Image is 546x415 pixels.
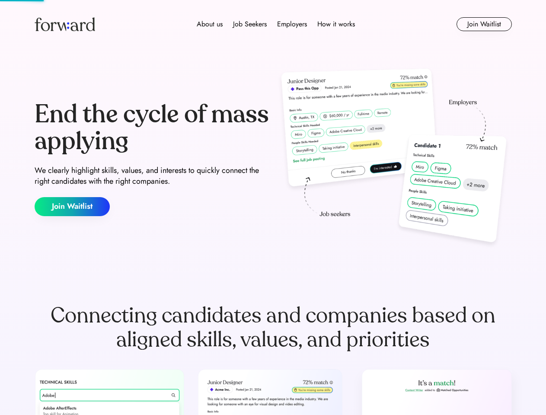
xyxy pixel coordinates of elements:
div: Employers [277,19,307,29]
div: We clearly highlight skills, values, and interests to quickly connect the right candidates with t... [35,165,270,187]
div: How it works [317,19,355,29]
button: Join Waitlist [35,197,110,216]
div: Connecting candidates and companies based on aligned skills, values, and priorities [35,303,512,352]
div: Job Seekers [233,19,267,29]
img: hero-image.png [277,66,512,252]
div: About us [197,19,223,29]
button: Join Waitlist [457,17,512,31]
img: Forward logo [35,17,95,31]
div: End the cycle of mass applying [35,101,270,154]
